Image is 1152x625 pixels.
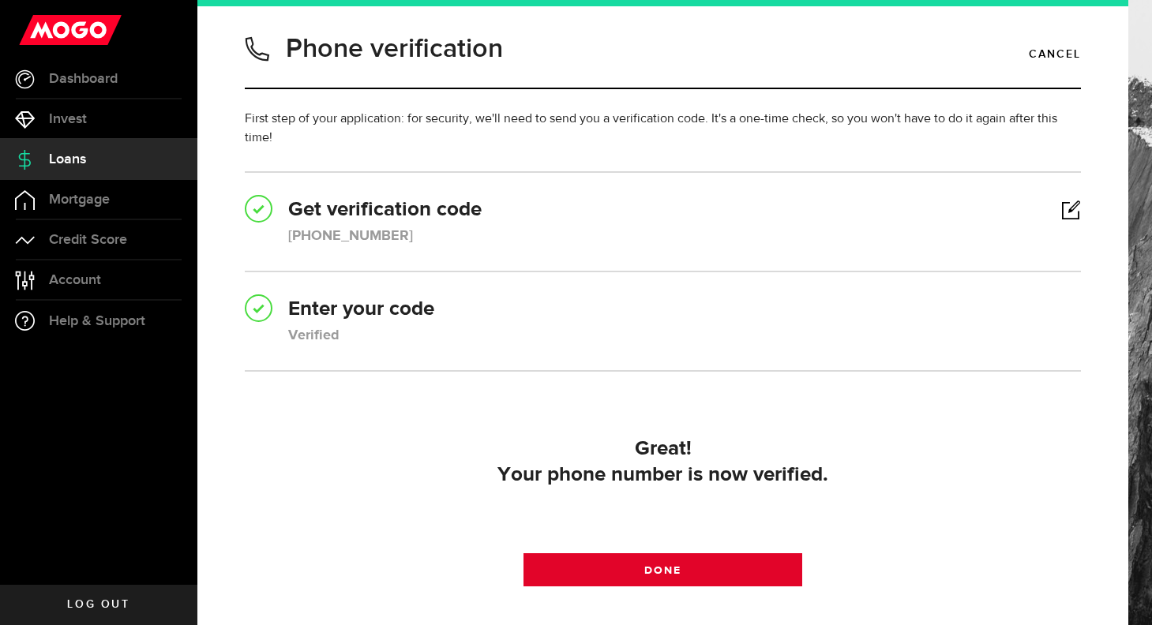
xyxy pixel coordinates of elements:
[49,314,145,328] span: Help & Support
[49,112,87,126] span: Invest
[49,152,86,167] span: Loans
[245,196,1081,224] h2: Get verification code
[49,193,110,207] span: Mortgage
[49,72,118,86] span: Dashboard
[1029,41,1081,68] a: Cancel
[286,28,503,69] h1: Phone verification
[254,436,1071,462] h2: Great!
[245,110,1081,148] p: First step of your application: for security, we'll need to send you a verification code. It's a ...
[644,565,681,576] span: Done
[245,296,1081,324] h2: Enter your code
[288,325,340,346] div: Verified
[13,6,60,54] button: Open LiveChat chat widget
[254,462,1071,488] div: Your phone number is now verified.
[49,233,127,247] span: Credit Score
[288,226,413,247] div: [PHONE_NUMBER]
[67,599,129,610] span: Log out
[49,273,101,287] span: Account
[523,553,802,586] a: Done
